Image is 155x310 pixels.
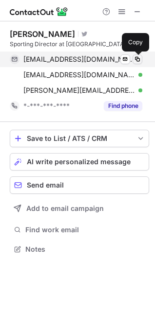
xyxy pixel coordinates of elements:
span: [PERSON_NAME][EMAIL_ADDRESS][PERSON_NAME][DOMAIN_NAME] [23,86,135,95]
button: AI write personalized message [10,153,149,171]
span: AI write personalized message [27,158,131,166]
button: Notes [10,242,149,256]
button: Reveal Button [104,101,142,111]
span: [EMAIL_ADDRESS][DOMAIN_NAME] [23,70,135,79]
div: Sporting Director at [GEOGRAPHIC_DATA] [10,40,149,49]
button: save-profile-one-click [10,130,149,147]
button: Find work email [10,223,149,237]
button: Send email [10,176,149,194]
span: Notes [25,245,145,254]
div: [PERSON_NAME] [10,29,75,39]
span: [EMAIL_ADDRESS][DOMAIN_NAME] [23,55,135,64]
img: ContactOut v5.3.10 [10,6,68,17]
button: Add to email campaign [10,200,149,217]
span: Send email [27,181,64,189]
span: Find work email [25,225,145,234]
div: Save to List / ATS / CRM [27,135,132,142]
span: Add to email campaign [26,205,104,212]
